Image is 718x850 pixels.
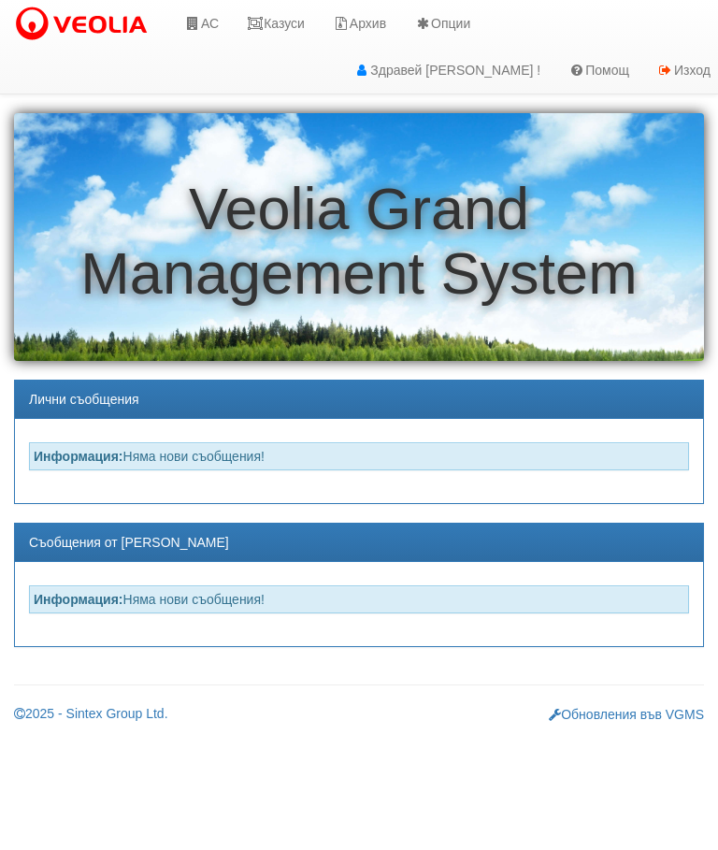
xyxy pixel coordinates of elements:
div: Няма нови съобщения! [29,585,689,613]
div: Няма нови съобщения! [29,442,689,470]
img: VeoliaLogo.png [14,5,156,44]
a: Обновления във VGMS [549,707,704,722]
h1: Veolia Grand Management System [14,177,704,307]
div: Съобщения от [PERSON_NAME] [15,524,703,562]
a: Помощ [554,47,643,94]
a: Здравей [PERSON_NAME] ! [339,47,554,94]
strong: Информация: [34,449,123,464]
strong: Информация: [34,592,123,607]
a: 2025 - Sintex Group Ltd. [14,706,168,721]
div: Лични съобщения [15,381,703,419]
